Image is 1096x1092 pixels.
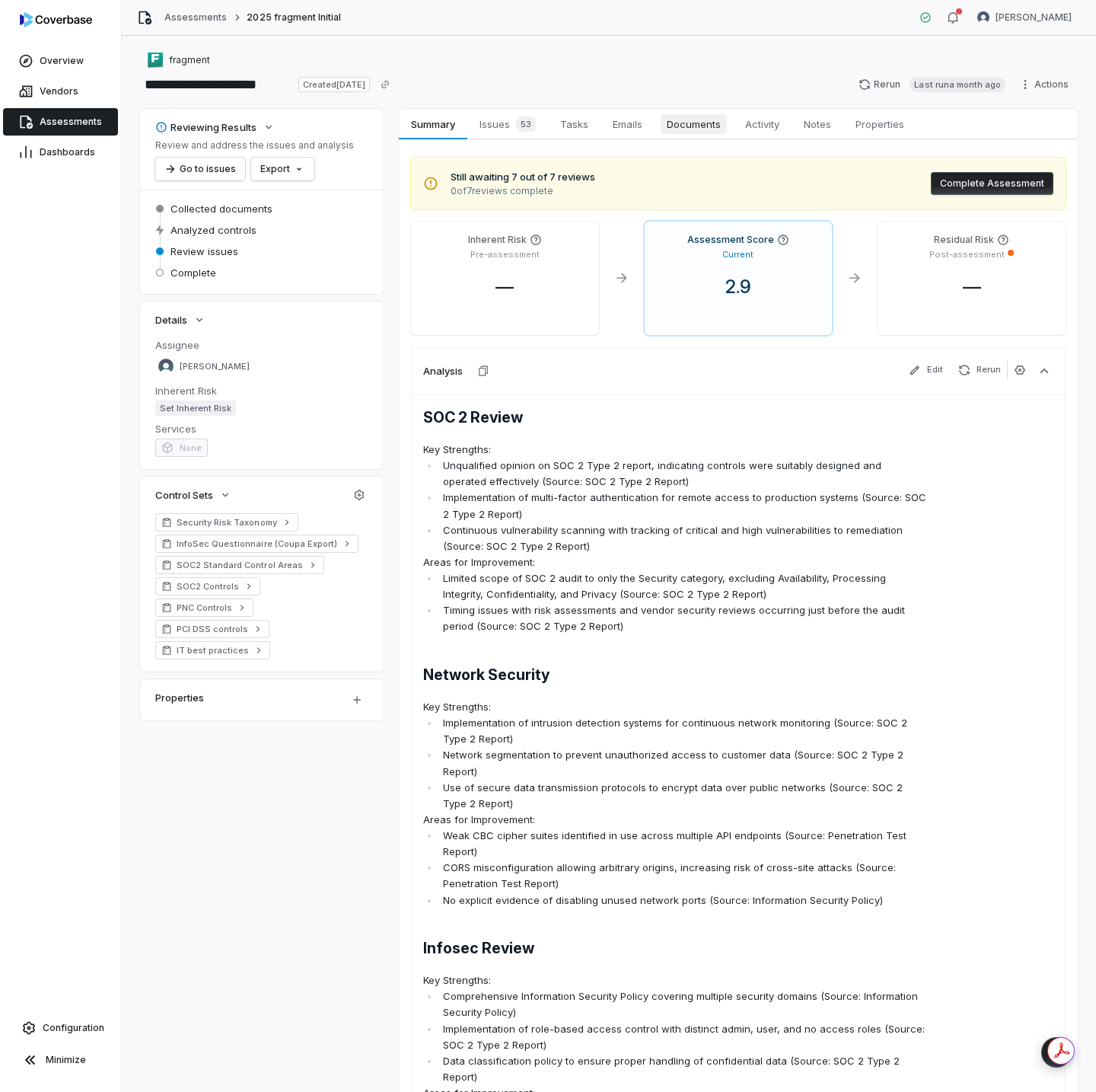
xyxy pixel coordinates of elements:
[40,116,102,128] span: Assessments
[439,570,927,602] li: Limited scope of SOC 2 audit to only the Security category, excluding Availability, Processing In...
[423,442,927,458] p: Key Strengths:
[177,644,249,656] span: IT best practices
[951,276,993,298] span: —
[3,108,118,136] a: Assessments
[439,1021,927,1053] li: Implementation of role-based access control with distinct admin, user, and no access roles (Sourc...
[6,1045,115,1075] button: Minimize
[439,747,927,779] li: Network segmentation to prevent unauthorized access to customer data (Source: SOC 2 Type 2 Report)
[143,46,215,74] button: https://fragmentlabs.com/fragment
[251,158,314,180] button: Export
[177,602,232,614] span: PNC Controls
[903,361,949,379] button: Edit
[155,120,256,134] div: Reviewing Results
[439,780,927,812] li: Use of secure data transmission protocols to encrypt data over public networks (Source: SOC 2 Typ...
[164,11,227,24] a: Assessments
[439,602,927,634] li: Timing issues with risk assessments and vendor security reviews occurring just before the audit p...
[151,481,236,509] button: Control Sets
[687,234,774,246] h4: Assessment Score
[952,361,1007,379] button: Rerun
[298,77,370,92] span: Created [DATE]
[607,114,648,134] span: Emails
[439,860,927,892] li: CORS misconfiguration allowing arbitrary origins, increasing risk of cross-site attacks (Source: ...
[451,185,595,197] span: 0 of 7 reviews complete
[423,554,927,570] p: Areas for Improvement:
[177,516,277,528] span: Security Risk Taxonomy
[155,620,269,638] a: PCI DSS controls
[439,490,927,522] li: Implementation of multi-factor authentication for remote access to production systems (Source: SO...
[151,306,210,334] button: Details
[155,422,368,436] dt: Services
[40,55,84,67] span: Overview
[849,73,1015,96] button: RerunLast runa month ago
[996,11,1072,24] span: [PERSON_NAME]
[170,244,238,258] span: Review issues
[554,114,594,134] span: Tasks
[934,234,994,246] h4: Residual Risk
[1015,73,1078,96] button: Actions
[713,276,763,298] span: 2.9
[177,623,248,635] span: PCI DSS controls
[439,522,927,554] li: Continuous vulnerability scanning with tracking of critical and high vulnerabilities to remediati...
[170,202,272,216] span: Collected documents
[451,170,595,185] span: Still awaiting 7 out of 7 reviews
[155,158,245,180] button: Go to issues
[439,828,927,860] li: Weak CBC cipher suites identified in use across multiple API endpoints (Source: Penetration Test ...
[423,812,927,828] p: Areas for Improvement:
[46,1054,86,1066] span: Minimize
[423,407,927,427] h2: SOC 2 Review
[470,249,540,260] p: Pre-assessment
[516,117,536,132] span: 53
[155,556,324,574] a: SOC2 Standard Control Areas
[170,266,216,279] span: Complete
[3,78,118,105] a: Vendors
[468,234,527,246] h4: Inherent Risk
[3,47,118,75] a: Overview
[405,114,460,134] span: Summary
[423,972,927,988] p: Key Strengths:
[155,577,260,595] a: SOC2 Controls
[169,54,210,66] span: fragment
[155,401,236,416] span: Set Inherent Risk
[483,276,526,298] span: —
[439,715,927,747] li: Implementation of intrusion detection systems for continuous network monitoring (Source: SOC 2 Ty...
[177,559,303,571] span: SOC2 Standard Control Areas
[423,699,927,715] p: Key Strengths:
[423,665,927,685] h2: Network Security
[177,538,337,550] span: InfoSec Questionnaire (Coupa Export)
[40,85,78,97] span: Vendors
[170,223,256,237] span: Analyzed controls
[155,513,298,532] a: Security Risk Taxonomy
[155,535,358,553] a: InfoSec Questionnaire (Coupa Export)
[155,338,368,352] dt: Assignee
[6,1014,115,1042] a: Configuration
[423,938,927,958] h2: Infosec Review
[661,114,727,134] span: Documents
[155,599,253,617] a: PNC Controls
[968,6,1081,29] button: Daniel Aranibar avatar[PERSON_NAME]
[247,11,341,24] span: 2025 fragment Initial
[722,249,753,260] p: Current
[20,12,92,27] img: logo-D7KZi-bG.svg
[473,113,542,135] span: Issues
[40,146,95,158] span: Dashboards
[929,249,1005,260] p: Post-assessment
[439,1053,927,1085] li: Data classification policy to ensure proper handling of confidential data (Source: SOC 2 Type 2 R...
[155,641,270,659] a: IT best practices
[155,384,368,398] dt: Inherent Risk
[155,139,354,152] p: Review and address the issues and analysis
[931,172,1053,195] button: Complete Assessment
[158,359,174,374] img: Hammed Bakare avatar
[151,113,279,141] button: Reviewing Results
[439,892,927,908] li: No explicit evidence of disabling unused network ports (Source: Information Security Policy)
[177,580,239,592] span: SOC2 Controls
[423,364,463,378] h3: Analysis
[371,71,399,98] button: Copy link
[439,988,927,1020] li: Comprehensive Information Security Policy covering multiple security domains (Source: Information...
[849,114,910,134] span: Properties
[439,458,927,490] li: Unqualified opinion on SOC 2 Type 2 report, indicating controls were suitably designed and operat...
[43,1022,104,1034] span: Configuration
[3,139,118,166] a: Dashboards
[977,11,989,24] img: Daniel Aranibar avatar
[910,77,1005,92] span: Last run a month ago
[798,114,837,134] span: Notes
